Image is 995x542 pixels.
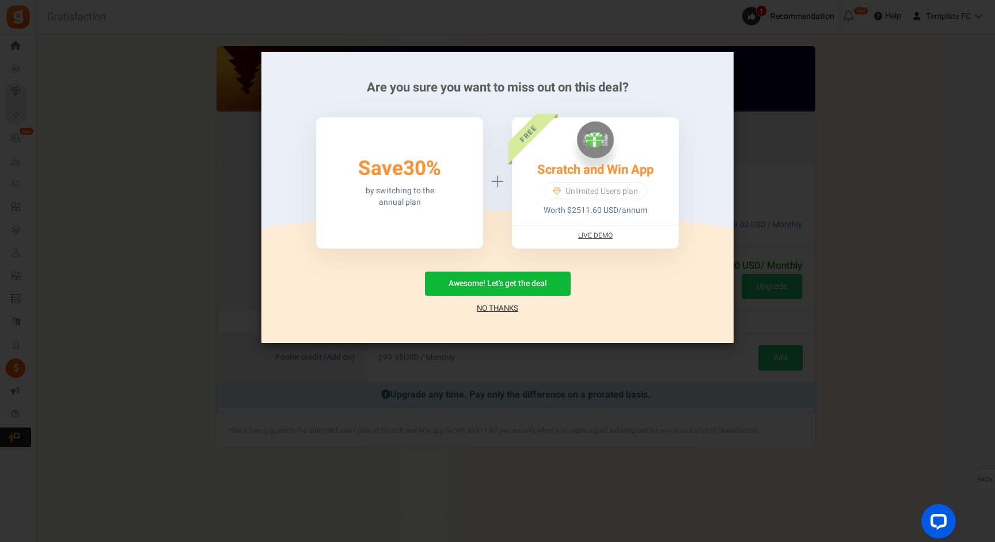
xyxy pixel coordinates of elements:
div: FREE [492,97,564,169]
span: Unlimited Users plan [565,186,638,197]
h2: Are you sure you want to miss out on this deal? [279,81,716,94]
p: by switching to the annual plan [366,185,434,208]
p: Worth $2511.60 USD/annum [544,205,647,216]
img: Scratch and Win [577,121,614,158]
span: 30% [403,154,441,184]
a: No Thanks [477,303,518,314]
a: Live Demo [578,231,613,241]
h3: Save [358,158,441,180]
button: Awesome! Let's get the deal [425,272,571,296]
a: Scratch and Win App [537,161,654,179]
